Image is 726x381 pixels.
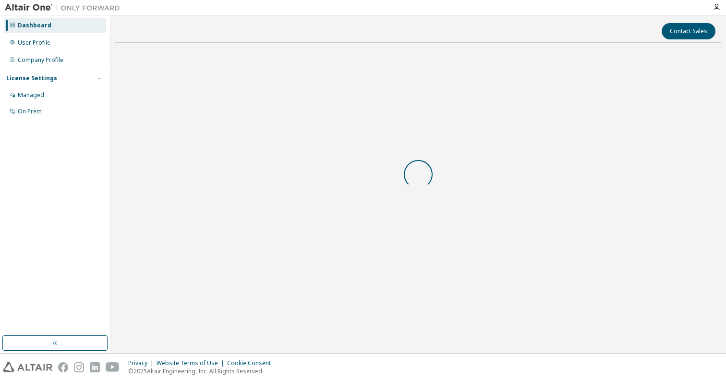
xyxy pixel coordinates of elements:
div: Cookie Consent [227,359,277,367]
img: youtube.svg [106,362,120,372]
img: Altair One [5,3,125,12]
div: Company Profile [18,56,63,64]
p: © 2025 Altair Engineering, Inc. All Rights Reserved. [128,367,277,375]
div: Managed [18,91,44,99]
img: facebook.svg [58,362,68,372]
div: License Settings [6,74,57,82]
div: On Prem [18,108,42,115]
div: Dashboard [18,22,51,29]
img: altair_logo.svg [3,362,52,372]
div: User Profile [18,39,50,47]
button: Contact Sales [662,23,715,39]
img: linkedin.svg [90,362,100,372]
div: Privacy [128,359,157,367]
div: Website Terms of Use [157,359,227,367]
img: instagram.svg [74,362,84,372]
